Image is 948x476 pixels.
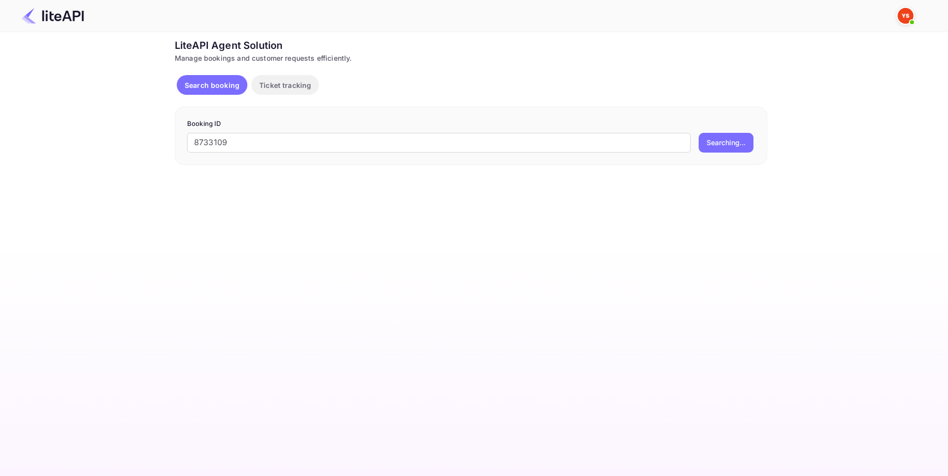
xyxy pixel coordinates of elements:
p: Ticket tracking [259,80,311,90]
button: Searching... [699,133,753,153]
div: Manage bookings and customer requests efficiently. [175,53,767,63]
input: Enter Booking ID (e.g., 63782194) [187,133,691,153]
img: Yandex Support [898,8,913,24]
div: LiteAPI Agent Solution [175,38,767,53]
p: Search booking [185,80,239,90]
p: Booking ID [187,119,755,129]
img: LiteAPI Logo [22,8,84,24]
